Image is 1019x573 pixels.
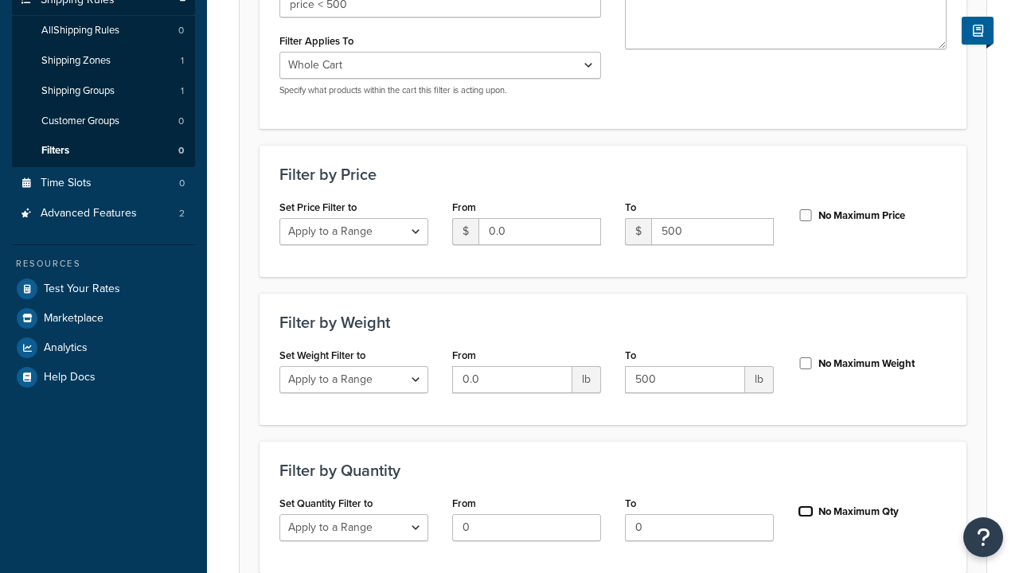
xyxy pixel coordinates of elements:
a: Help Docs [12,363,195,392]
label: To [625,349,636,361]
label: No Maximum Price [818,209,905,223]
a: Marketplace [12,304,195,333]
span: 2 [179,207,185,220]
h3: Filter by Price [279,166,947,183]
span: Test Your Rates [44,283,120,296]
h3: Filter by Quantity [279,462,947,479]
li: Advanced Features [12,199,195,228]
a: Time Slots0 [12,169,195,198]
span: 0 [178,144,184,158]
p: Specify what products within the cart this filter is acting upon. [279,84,601,96]
a: Test Your Rates [12,275,195,303]
span: Shipping Groups [41,84,115,98]
label: Set Weight Filter to [279,349,365,361]
button: Open Resource Center [963,517,1003,557]
span: 0 [178,115,184,128]
span: 1 [181,54,184,68]
li: Customer Groups [12,107,195,136]
label: From [452,349,476,361]
label: Set Price Filter to [279,201,357,213]
a: Filters0 [12,136,195,166]
label: No Maximum Weight [818,357,915,371]
span: lb [572,366,601,393]
a: Shipping Groups1 [12,76,195,106]
label: From [452,201,476,213]
span: 1 [181,84,184,98]
span: $ [452,218,478,245]
a: Shipping Zones1 [12,46,195,76]
li: Filters [12,136,195,166]
label: To [625,201,636,213]
a: Advanced Features2 [12,199,195,228]
span: Time Slots [41,177,92,190]
a: Analytics [12,333,195,362]
span: Shipping Zones [41,54,111,68]
span: Customer Groups [41,115,119,128]
span: Advanced Features [41,207,137,220]
span: lb [745,366,774,393]
li: Shipping Groups [12,76,195,106]
label: Set Quantity Filter to [279,497,373,509]
button: Show Help Docs [962,17,994,45]
span: Marketplace [44,312,103,325]
div: Resources [12,257,195,271]
label: To [625,497,636,509]
span: Help Docs [44,371,96,384]
li: Shipping Zones [12,46,195,76]
h3: Filter by Weight [279,314,947,331]
label: Filter Applies To [279,35,353,47]
span: 0 [179,177,185,190]
label: From [452,497,476,509]
li: Time Slots [12,169,195,198]
span: $ [625,218,651,245]
label: No Maximum Qty [818,505,899,519]
span: 0 [178,24,184,37]
span: All Shipping Rules [41,24,119,37]
a: AllShipping Rules0 [12,16,195,45]
span: Analytics [44,341,88,355]
a: Customer Groups0 [12,107,195,136]
span: Filters [41,144,69,158]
